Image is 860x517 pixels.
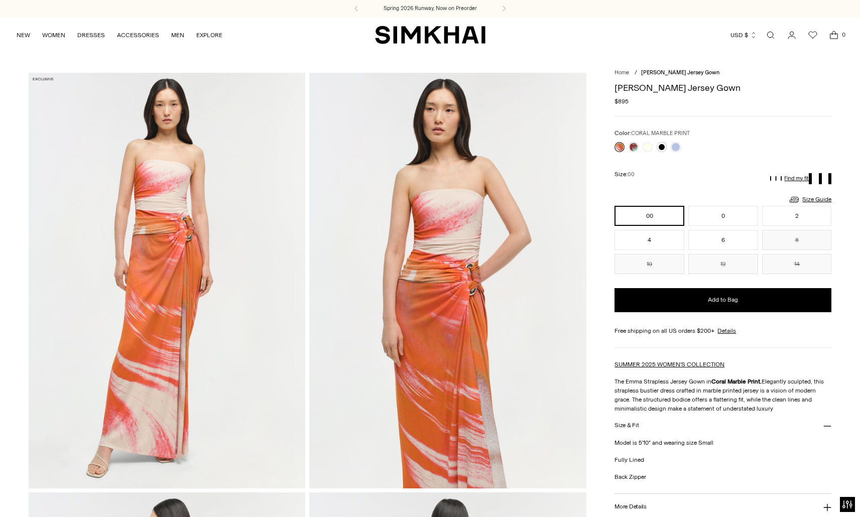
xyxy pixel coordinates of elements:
[615,83,831,92] h1: [PERSON_NAME] Jersey Gown
[615,503,646,510] h3: More Details
[615,206,684,226] button: 00
[615,254,684,274] button: 10
[615,326,831,335] div: Free shipping on all US orders $200+
[708,296,738,304] span: Add to Bag
[717,326,736,335] a: Details
[615,472,831,481] p: Back Zipper
[117,24,159,46] a: ACCESSORIES
[631,130,690,137] span: CORAL MARBLE PRINT
[641,69,719,76] span: [PERSON_NAME] Jersey Gown
[615,438,831,447] p: Model is 5'10" and wearing size Small
[615,361,724,368] a: SUMMER 2025 WOMEN'S COLLECTION
[824,25,844,45] a: Open cart modal
[615,170,635,179] label: Size:
[788,193,831,206] a: Size Guide
[688,206,758,226] button: 0
[628,171,635,178] span: 00
[42,24,65,46] a: WOMEN
[77,24,105,46] a: DRESSES
[615,422,639,429] h3: Size & Fit
[17,24,30,46] a: NEW
[688,230,758,250] button: 6
[730,24,757,46] button: USD $
[762,254,832,274] button: 14
[615,377,831,413] p: The Emma Strapless Jersey Gown in Elegantly sculpted, this strapless bustier dress crafted in mar...
[762,206,832,226] button: 2
[615,288,831,312] button: Add to Bag
[615,128,690,138] label: Color:
[615,69,629,76] a: Home
[29,73,306,488] img: Emma Strapless Jersey Gown
[309,73,586,488] img: Emma Strapless Jersey Gown
[839,30,848,39] span: 0
[615,97,629,106] span: $895
[615,455,831,464] p: Fully Lined
[375,25,485,45] a: SIMKHAI
[615,69,831,77] nav: breadcrumbs
[803,25,823,45] a: Wishlist
[384,5,477,13] a: Spring 2026 Runway, Now on Preorder
[782,25,802,45] a: Go to the account page
[762,230,832,250] button: 8
[688,254,758,274] button: 12
[615,230,684,250] button: 4
[635,69,637,77] div: /
[711,378,762,385] strong: Coral Marble Print.
[761,25,781,45] a: Open search modal
[615,413,831,439] button: Size & Fit
[196,24,222,46] a: EXPLORE
[171,24,184,46] a: MEN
